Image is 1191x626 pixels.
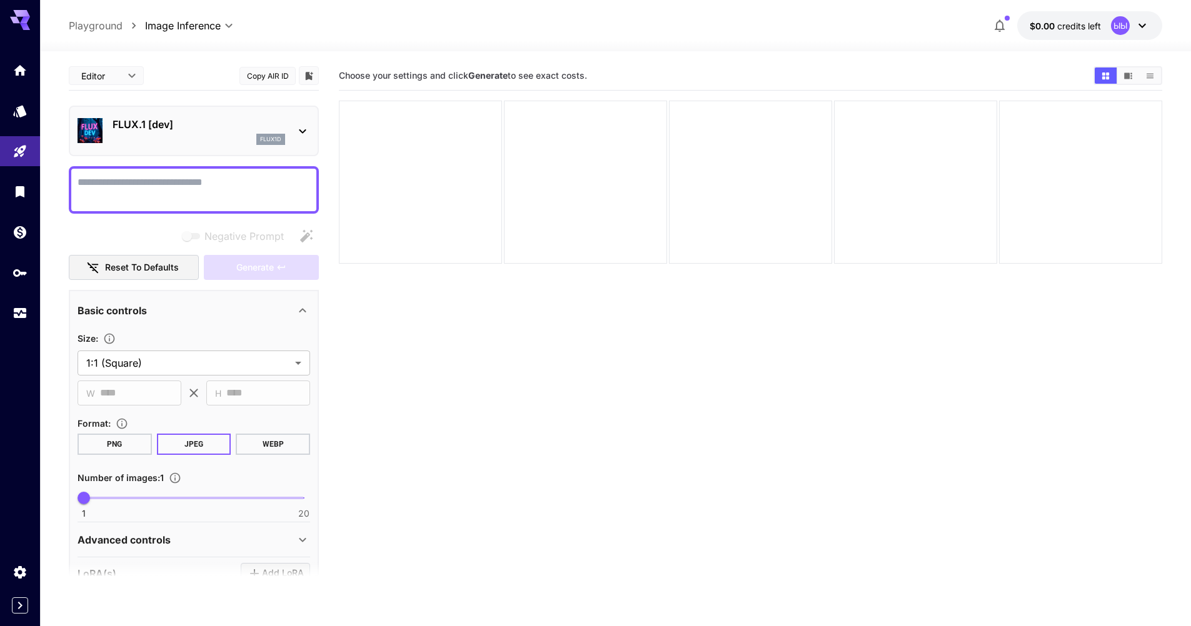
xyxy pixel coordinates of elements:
nav: breadcrumb [69,18,145,33]
span: Number of images : 1 [78,472,164,483]
button: Show images in grid view [1095,67,1117,84]
div: ЫЫ [1111,16,1130,35]
span: Editor [81,69,120,82]
div: Playground [13,144,28,159]
div: Settings [13,564,28,580]
p: flux1d [260,135,281,144]
button: PNG [78,434,152,455]
div: Models [13,103,28,119]
span: Choose your settings and click to see exact costs. [339,70,587,81]
span: 1:1 (Square) [86,355,290,370]
div: Library [13,184,28,199]
span: 20 [298,507,309,520]
span: Size : [78,333,98,344]
div: $0.00 [1030,19,1101,32]
button: Choose the file format for the output image. [111,417,133,430]
div: Basic controls [78,296,310,325]
button: WEBP [236,434,310,455]
button: Reset to defaults [69,255,199,281]
div: API Keys [13,265,28,281]
div: Home [13,62,28,78]
a: Playground [69,18,123,33]
span: Negative prompts are not compatible with the selected model. [179,228,294,244]
p: Advanced controls [78,532,171,547]
button: $0.00ЫЫ [1017,11,1162,40]
span: H [215,386,221,400]
button: Add to library [303,68,314,83]
button: Adjust the dimensions of the generated image by specifying its width and height in pixels, or sel... [98,332,121,345]
button: Show images in list view [1139,67,1161,84]
div: Wallet [13,224,28,240]
span: Negative Prompt [204,229,284,244]
span: $0.00 [1030,21,1057,31]
div: Show images in grid viewShow images in video viewShow images in list view [1093,66,1162,85]
div: Advanced controls [78,525,310,555]
span: W [86,386,95,400]
span: Image Inference [145,18,221,33]
button: Expand sidebar [12,597,28,614]
p: Basic controls [78,303,147,318]
span: credits left [1057,21,1101,31]
button: Show images in video view [1117,67,1139,84]
div: FLUX.1 [dev]flux1d [78,112,310,150]
p: FLUX.1 [dev] [113,117,285,132]
button: Copy AIR ID [239,67,296,85]
button: JPEG [157,434,231,455]
div: Usage [13,306,28,321]
b: Generate [468,70,508,81]
button: Specify how many images to generate in a single request. Each image generation will be charged se... [164,472,186,484]
span: 1 [82,507,86,520]
span: Format : [78,418,111,429]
